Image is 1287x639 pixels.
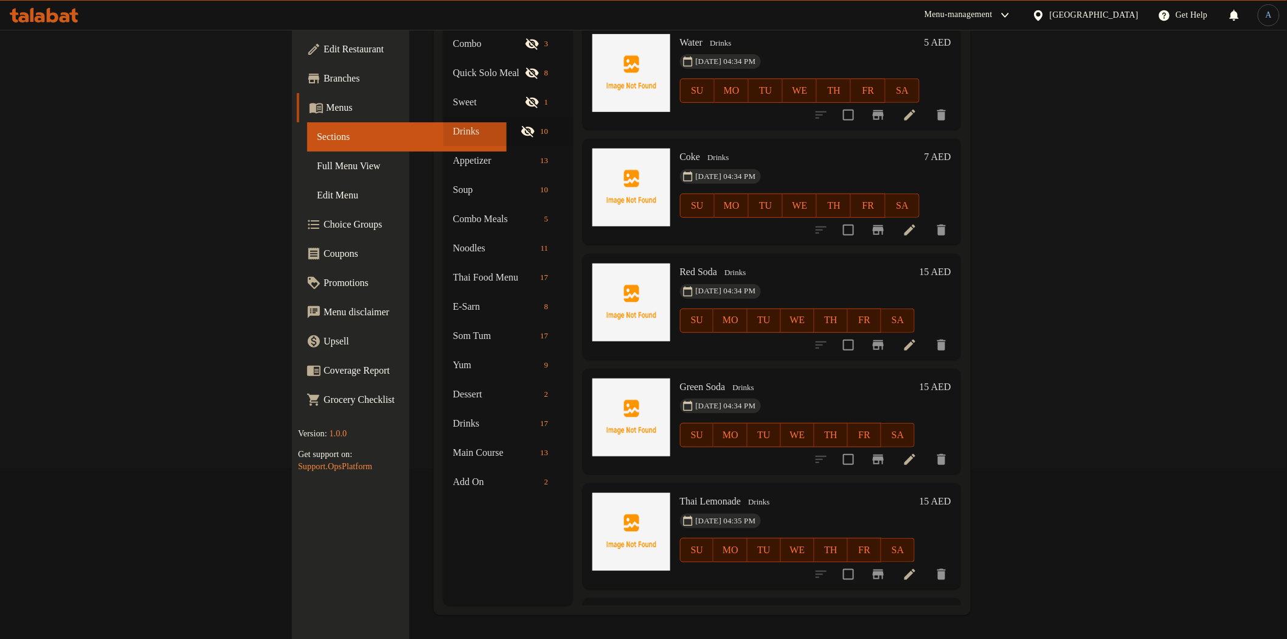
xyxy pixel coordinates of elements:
button: delete [927,100,956,130]
img: Coke [592,148,670,226]
button: MO [715,194,749,218]
span: 10 [535,184,553,196]
span: SU [685,82,710,100]
button: WE [781,538,814,562]
button: MO [713,309,747,333]
div: Combo3 [443,29,573,58]
a: Edit Restaurant [297,35,507,64]
nav: Menu sections [443,24,573,501]
span: Som Tum [453,329,535,343]
span: MO [718,312,742,329]
span: Add On [453,475,539,489]
h6: 15 AED [920,493,951,510]
span: TH [822,197,846,215]
span: TH [822,82,846,100]
span: 8 [539,68,553,79]
span: Sweet [453,95,525,110]
span: Drinks [743,495,774,509]
span: Select to update [836,447,861,472]
button: TH [814,423,848,447]
span: Drinks [453,124,521,139]
span: E-Sarn [453,299,539,314]
button: SU [680,538,714,562]
div: Drinks [720,265,751,280]
span: TU [752,427,776,444]
span: Sections [317,130,497,144]
span: Dessert [453,387,539,402]
div: items [539,299,553,314]
a: Grocery Checklist [297,385,507,414]
span: Coke [680,152,701,162]
span: Combo Meals [453,212,539,226]
a: Edit menu item [903,338,917,352]
button: WE [781,309,814,333]
span: Get support on: [298,450,352,459]
div: items [535,183,553,197]
h6: 5 AED [924,34,951,51]
span: A [1266,9,1272,22]
svg: Inactive section [525,95,539,110]
button: SA [881,423,915,447]
div: Som Tum17 [443,321,573,351]
div: Drinks [702,151,734,166]
div: Thai Food Menu17 [443,263,573,292]
span: [DATE] 04:34 PM [691,400,761,412]
span: [DATE] 04:34 PM [691,56,761,68]
div: Yum9 [443,351,573,380]
a: Coverage Report [297,356,507,385]
h6: 15 AED [920,264,951,281]
div: items [535,270,553,285]
a: Support.OpsPlatform [298,462,372,471]
button: TU [748,423,781,447]
span: Coverage Report [324,363,497,378]
span: Select to update [836,102,861,128]
div: Drinks17 [443,409,573,438]
span: Soup [453,183,535,197]
span: Choice Groups [324,217,497,232]
img: Green Soda [592,379,670,456]
span: Green Soda [680,382,726,392]
span: Red Soda [680,267,718,277]
span: WE [788,197,812,215]
div: E-Sarn8 [443,292,573,321]
a: Full Menu View [307,152,507,181]
span: Select to update [836,217,861,243]
span: Edit Menu [317,188,497,203]
button: FR [851,79,885,103]
span: TH [819,312,843,329]
span: Drinks [705,37,736,51]
button: TH [814,309,848,333]
span: Main Course [453,445,535,460]
span: TU [754,197,778,215]
span: Select to update [836,562,861,587]
span: Select to update [836,332,861,358]
button: SA [881,309,915,333]
span: [DATE] 04:34 PM [691,171,761,183]
img: Red Soda [592,264,670,341]
button: Branch-specific-item [864,330,893,360]
div: Quick Solo Meal8 [443,58,573,88]
span: WE [788,82,812,100]
span: Menu disclaimer [324,305,497,319]
span: Full Menu View [317,159,497,173]
span: SU [685,312,709,329]
button: delete [927,330,956,360]
button: WE [783,79,817,103]
span: Appetizer [453,153,535,168]
div: items [539,358,553,372]
span: Menus [326,100,497,115]
div: items [539,475,553,489]
span: 2 [539,389,553,400]
div: Main Course13 [443,438,573,467]
div: Drinks10 [443,117,573,146]
div: Soup10 [443,175,573,204]
img: Water [592,34,670,112]
span: Quick Solo Meal [453,66,525,80]
span: [DATE] 04:35 PM [691,515,761,527]
span: Promotions [324,276,497,290]
span: SA [890,82,915,100]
